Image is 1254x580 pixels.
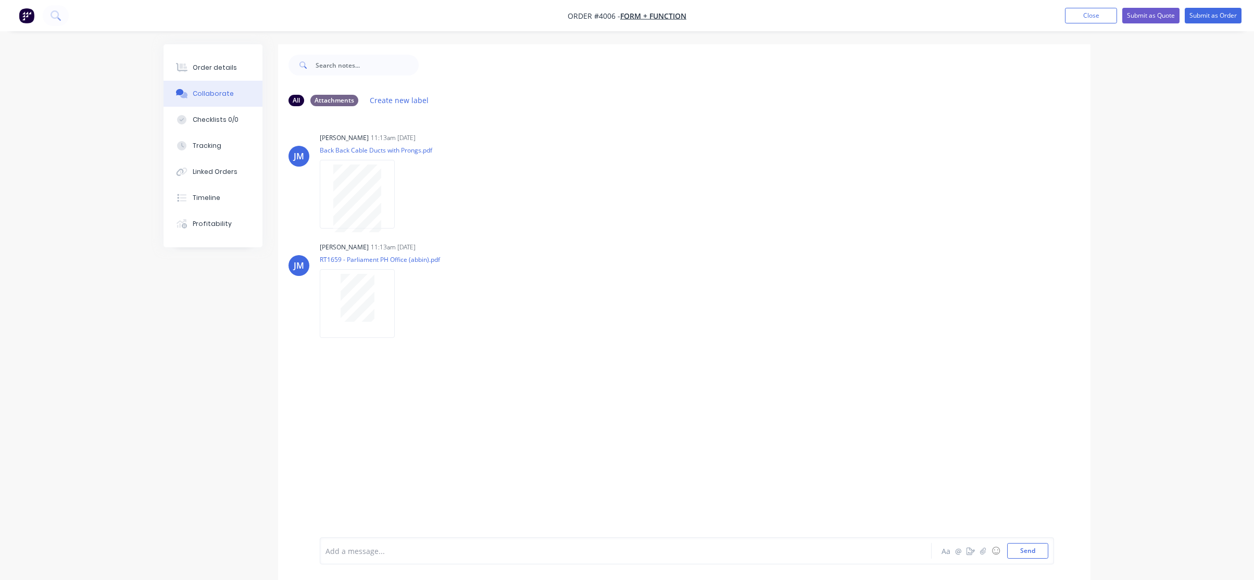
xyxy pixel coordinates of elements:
[164,81,262,107] button: Collaborate
[1185,8,1242,23] button: Submit as Order
[193,219,232,229] div: Profitability
[320,133,369,143] div: [PERSON_NAME]
[320,243,369,252] div: [PERSON_NAME]
[1065,8,1117,23] button: Close
[310,95,358,106] div: Attachments
[989,545,1002,557] button: ☺
[19,8,34,23] img: Factory
[164,159,262,185] button: Linked Orders
[1007,543,1048,559] button: Send
[371,243,416,252] div: 11:13am [DATE]
[193,89,234,98] div: Collaborate
[294,150,304,162] div: JM
[164,211,262,237] button: Profitability
[371,133,416,143] div: 11:13am [DATE]
[193,63,237,72] div: Order details
[164,107,262,133] button: Checklists 0/0
[164,185,262,211] button: Timeline
[1122,8,1180,23] button: Submit as Quote
[193,167,237,176] div: Linked Orders
[294,259,304,272] div: JM
[320,146,432,155] p: Back Back Cable Ducts with Prongs.pdf
[620,11,686,21] a: Form + Function
[289,95,304,106] div: All
[193,115,239,124] div: Checklists 0/0
[193,141,221,150] div: Tracking
[939,545,952,557] button: Aa
[164,55,262,81] button: Order details
[320,255,440,264] p: RT1659 - Parliament PH Office (abbin).pdf
[568,11,620,21] span: Order #4006 -
[365,93,434,107] button: Create new label
[952,545,964,557] button: @
[164,133,262,159] button: Tracking
[193,193,220,203] div: Timeline
[316,55,419,75] input: Search notes...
